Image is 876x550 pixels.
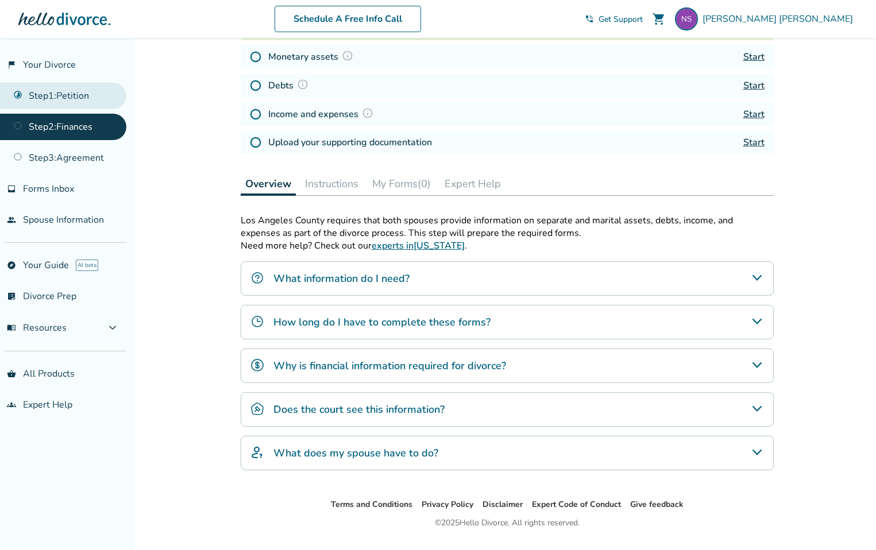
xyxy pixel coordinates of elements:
span: Resources [7,322,67,334]
h4: Income and expenses [268,107,377,122]
img: Does the court see this information? [250,402,264,416]
a: Privacy Policy [422,499,473,510]
button: Overview [241,172,296,196]
h4: How long do I have to complete these forms? [273,315,491,330]
img: What information do I need? [250,271,264,285]
a: Start [743,51,765,63]
a: Start [743,136,765,149]
a: experts in[US_STATE] [372,239,465,252]
h4: Why is financial information required for divorce? [273,358,506,373]
span: expand_more [106,321,119,335]
button: Instructions [300,172,363,195]
span: shopping_cart [652,12,666,26]
img: Not Started [250,80,261,91]
img: Not Started [250,109,261,120]
span: Get Support [599,14,643,25]
a: phone_in_talkGet Support [585,14,643,25]
img: Question Mark [342,50,353,61]
div: What information do I need? [241,261,774,296]
img: Why is financial information required for divorce? [250,358,264,372]
span: phone_in_talk [585,14,594,24]
button: My Forms(0) [368,172,435,195]
span: menu_book [7,323,16,332]
img: Question Mark [362,107,373,119]
span: people [7,215,16,224]
span: inbox [7,184,16,193]
span: [PERSON_NAME] [PERSON_NAME] [703,13,858,25]
a: Expert Code of Conduct [532,499,621,510]
div: How long do I have to complete these forms? [241,305,774,339]
iframe: Chat Widget [819,495,876,550]
a: Start [743,108,765,121]
span: Forms Inbox [23,183,74,195]
h4: Monetary assets [268,49,357,64]
h4: Upload your supporting documentation [268,135,432,149]
span: shopping_basket [7,369,16,378]
a: Schedule A Free Info Call [275,6,421,32]
div: Why is financial information required for divorce? [241,348,774,383]
h4: What information do I need? [273,271,410,286]
button: Expert Help [440,172,505,195]
h4: Does the court see this information? [273,402,445,417]
span: AI beta [76,259,98,271]
p: Los Angeles County requires that both spouses provide information on separate and marital assets,... [241,214,774,239]
div: © 2025 Hello Divorce. All rights reserved. [435,516,580,530]
li: Give feedback [630,498,684,512]
img: Not Started [250,51,261,63]
img: Question Mark [297,79,308,90]
img: nery_s@live.com [675,7,698,30]
h4: What does my spouse have to do? [273,446,438,460]
span: flag_2 [7,60,16,69]
span: groups [7,400,16,409]
img: How long do I have to complete these forms? [250,315,264,328]
a: Start [743,79,765,92]
h4: Debts [268,78,312,93]
span: explore [7,261,16,270]
p: Need more help? Check out our . [241,239,774,252]
div: Does the court see this information? [241,392,774,427]
img: Not Started [250,137,261,148]
div: What does my spouse have to do? [241,436,774,470]
span: list_alt_check [7,292,16,301]
img: What does my spouse have to do? [250,446,264,459]
li: Disclaimer [483,498,523,512]
a: Terms and Conditions [331,499,412,510]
